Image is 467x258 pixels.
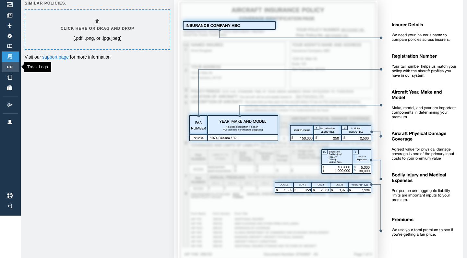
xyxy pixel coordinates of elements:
[73,35,122,41] p: (.pdf, .png, or .jpg/.jpeg)
[42,54,69,60] a: support page
[61,26,134,32] h6: Click here or drag and drop
[25,54,169,60] p: Visit our for more information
